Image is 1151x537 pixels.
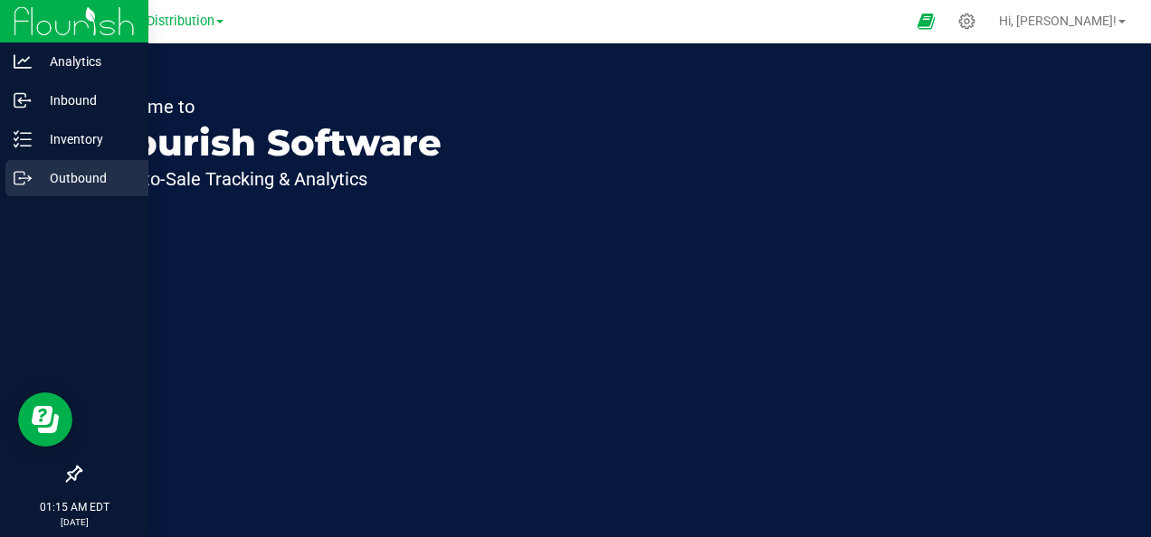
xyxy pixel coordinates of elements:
inline-svg: Outbound [14,169,32,187]
span: Open Ecommerce Menu [906,4,946,39]
iframe: Resource center [18,392,72,447]
p: Analytics [32,51,140,72]
div: Manage settings [956,13,978,30]
span: Hi, [PERSON_NAME]! [999,14,1117,28]
inline-svg: Analytics [14,52,32,71]
inline-svg: Inventory [14,130,32,148]
p: Flourish Software [98,125,442,161]
p: Inventory [32,128,140,150]
p: Outbound [32,167,140,189]
p: Seed-to-Sale Tracking & Analytics [98,170,442,188]
inline-svg: Inbound [14,91,32,109]
p: [DATE] [8,515,140,529]
p: Welcome to [98,98,442,116]
span: Distribution [147,14,214,29]
p: 01:15 AM EDT [8,499,140,515]
p: Inbound [32,89,140,111]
